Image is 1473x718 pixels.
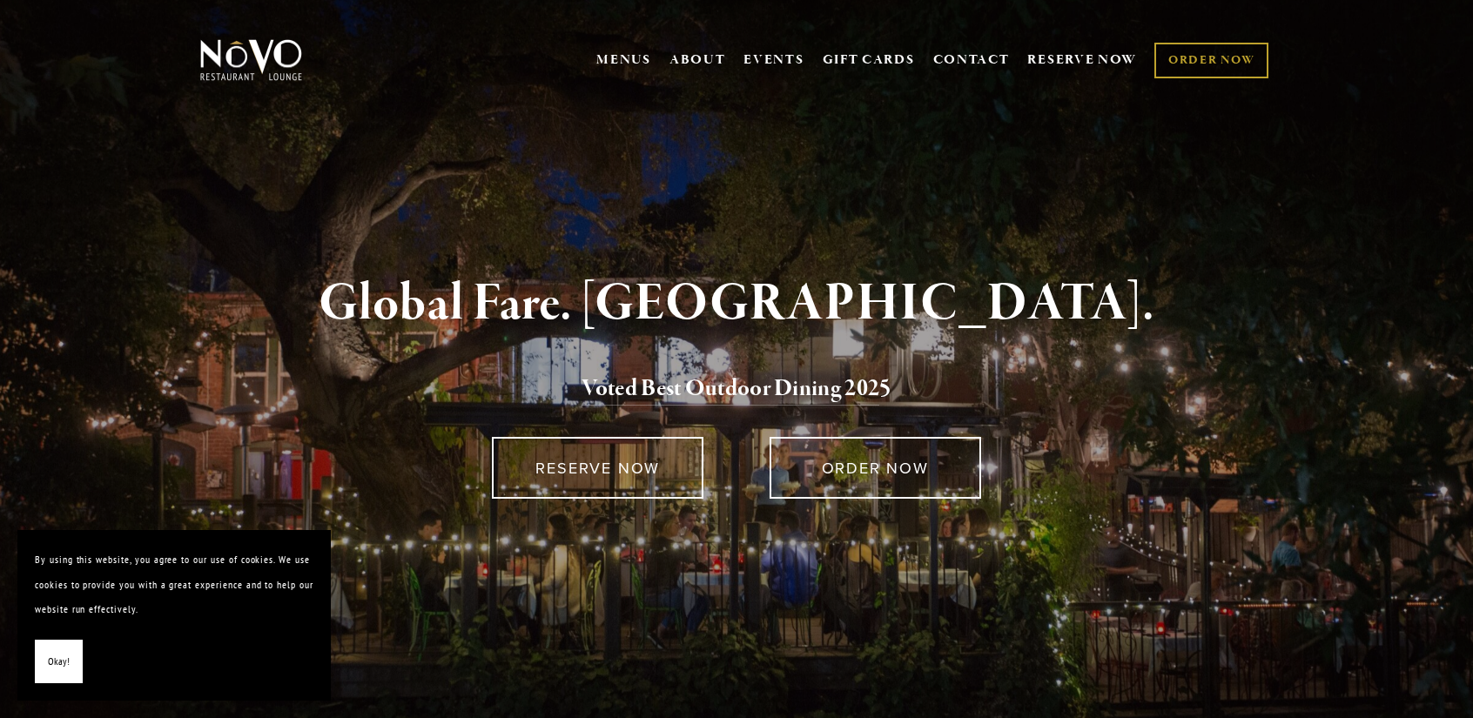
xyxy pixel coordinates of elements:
a: CONTACT [933,44,1010,77]
span: Okay! [48,649,70,674]
a: ORDER NOW [1154,43,1268,78]
a: EVENTS [743,51,804,69]
strong: Global Fare. [GEOGRAPHIC_DATA]. [319,271,1154,337]
img: Novo Restaurant &amp; Lounge [197,38,306,82]
a: Voted Best Outdoor Dining 202 [582,373,879,406]
h2: 5 [229,371,1244,407]
button: Okay! [35,640,83,684]
a: MENUS [596,51,651,69]
a: ORDER NOW [770,437,981,499]
a: RESERVE NOW [492,437,703,499]
p: By using this website, you agree to our use of cookies. We use cookies to provide you with a grea... [35,547,313,622]
section: Cookie banner [17,530,331,701]
a: ABOUT [669,51,726,69]
a: RESERVE NOW [1027,44,1137,77]
a: GIFT CARDS [823,44,915,77]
